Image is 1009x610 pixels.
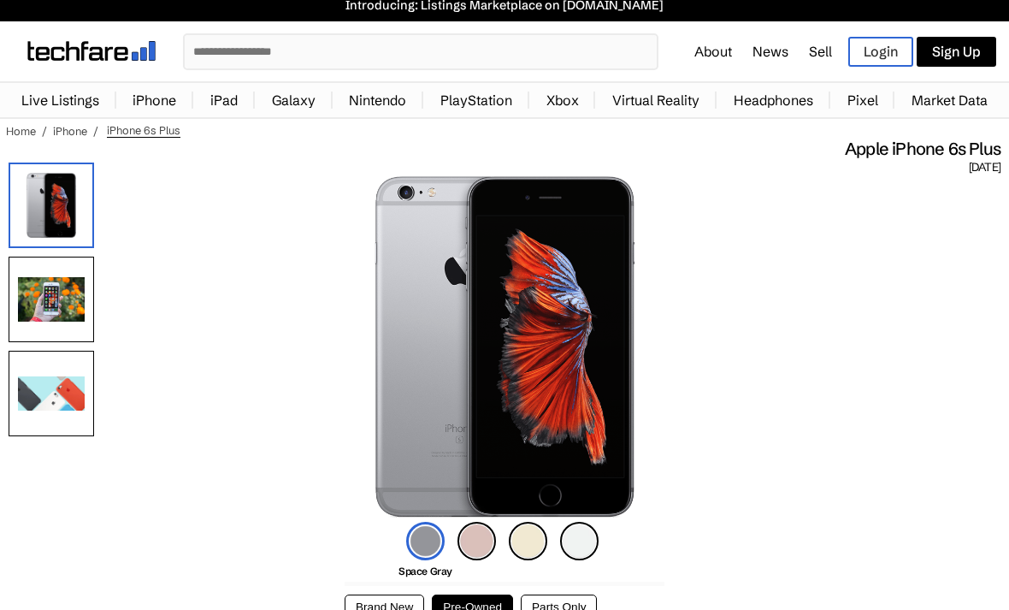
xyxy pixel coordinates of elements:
img: rose-gold-icon [457,522,496,560]
a: Xbox [538,83,587,117]
a: iPhone [124,83,185,117]
img: iPhone 6s Plus [9,163,94,248]
a: Home [6,124,36,138]
a: Pixel [839,83,887,117]
a: About [694,43,732,60]
span: / [93,124,98,138]
img: silver-icon [560,522,599,560]
a: Nintendo [340,83,415,117]
a: Virtual Reality [604,83,708,117]
span: Space Gray [398,565,452,577]
span: Apple iPhone 6s Plus [845,138,1000,160]
img: iPhone 6s Plus [360,175,649,518]
a: iPad [202,83,246,117]
a: Market Data [903,83,996,117]
a: Sign Up [917,37,996,67]
img: cases [9,351,94,436]
a: iPhone [53,124,87,138]
span: [DATE] [969,160,1000,175]
a: News [752,43,788,60]
span: / [42,124,47,138]
img: space-gray-icon [406,522,445,560]
a: Sell [809,43,832,60]
img: gold-icon [509,522,547,560]
a: Headphones [725,83,822,117]
span: iPhone 6s Plus [107,123,180,138]
img: holding [9,257,94,342]
img: techfare logo [27,41,156,61]
a: Live Listings [13,83,108,117]
a: Login [848,37,913,67]
a: PlayStation [432,83,521,117]
a: Galaxy [263,83,324,117]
